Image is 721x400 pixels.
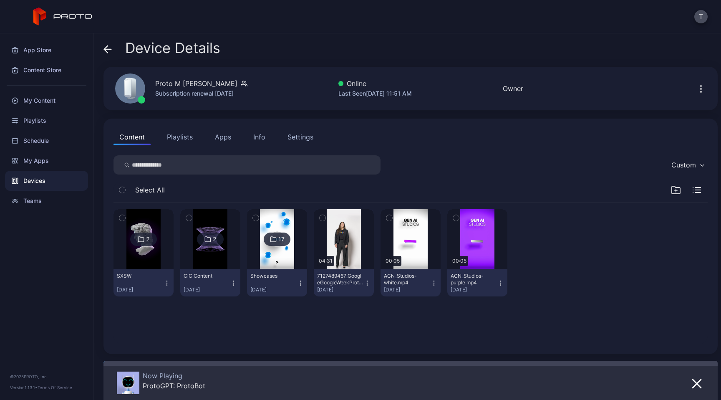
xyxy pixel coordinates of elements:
[5,151,88,171] a: My Apps
[451,286,497,293] div: [DATE]
[125,40,220,56] span: Device Details
[287,132,313,142] div: Settings
[247,269,307,296] button: Showcases[DATE]
[117,286,164,293] div: [DATE]
[317,273,363,286] div: 7127489467_GoogleGoogleWeekProtoContent_v3(2).mp4
[161,129,199,145] button: Playlists
[384,286,431,293] div: [DATE]
[667,155,708,175] button: Custom
[135,185,165,195] span: Select All
[5,111,88,131] a: Playlists
[38,385,72,390] a: Terms Of Service
[10,373,83,380] div: © 2025 PROTO, Inc.
[338,89,412,99] div: Last Seen [DATE] 11:51 AM
[314,269,374,296] button: 7127489467_GoogleGoogleWeekProtoContent_v3(2).mp4[DATE]
[5,191,88,211] a: Teams
[250,286,297,293] div: [DATE]
[278,235,285,243] div: 17
[5,91,88,111] a: My Content
[694,10,708,23] button: T
[384,273,430,286] div: ACN_Studios-white.mp4
[10,385,38,390] span: Version 1.13.1 •
[317,286,364,293] div: [DATE]
[184,286,230,293] div: [DATE]
[117,273,163,279] div: SXSW
[447,269,507,296] button: ACN_Studios-purple.mp4[DATE]
[155,78,237,89] div: Proto M [PERSON_NAME]
[5,131,88,151] a: Schedule
[5,60,88,80] a: Content Store
[113,129,151,145] button: Content
[338,78,412,89] div: Online
[282,129,319,145] button: Settings
[451,273,497,286] div: ACN_Studios-purple.mp4
[381,269,441,296] button: ACN_Studios-white.mp4[DATE]
[671,161,696,169] div: Custom
[503,84,523,94] div: Owner
[143,382,205,390] div: ProtoGPT: ProtoBot
[5,171,88,191] a: Devices
[5,40,88,60] a: App Store
[180,269,240,296] button: CiC Content[DATE]
[113,269,174,296] button: SXSW[DATE]
[184,273,229,279] div: CiC Content
[213,235,216,243] div: 2
[253,132,265,142] div: Info
[209,129,237,145] button: Apps
[155,89,247,99] div: Subscription renewal [DATE]
[146,235,149,243] div: 2
[250,273,296,279] div: Showcases
[143,372,205,380] div: Now Playing
[247,129,271,145] button: Info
